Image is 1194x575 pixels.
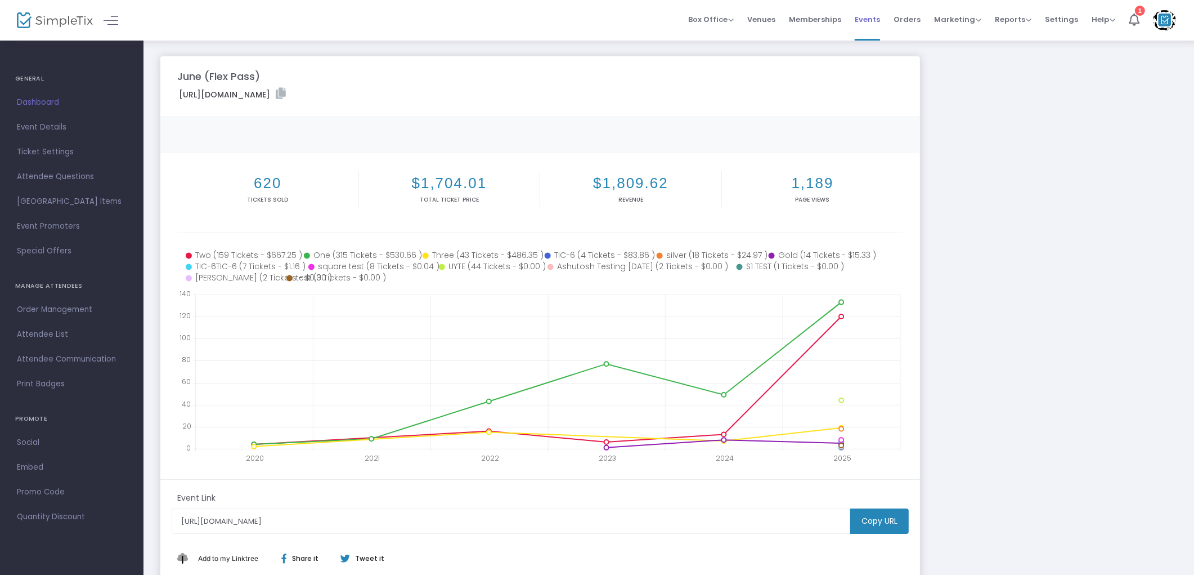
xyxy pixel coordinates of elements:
[894,5,921,34] span: Orders
[542,175,719,192] h2: $1,809.62
[15,68,128,90] h4: GENERAL
[17,170,127,184] span: Attendee Questions
[716,453,734,463] text: 2024
[198,554,258,563] span: Add to my Linktree
[177,553,195,564] img: linktree
[313,249,422,261] text: One (315 Tickets - $530.66 )
[746,261,844,272] text: S1 TEST (1 Tickets - $0.00 )
[17,460,127,475] span: Embed
[666,249,767,261] text: silver (18 Tickets - $24.97 )
[481,453,499,463] text: 2022
[17,485,127,500] span: Promo Code
[270,554,340,564] div: Share it
[179,88,286,101] label: [URL][DOMAIN_NAME]
[15,408,128,430] h4: PROMOTE
[186,443,191,453] text: 0
[1092,14,1115,25] span: Help
[182,421,191,431] text: 20
[195,249,302,261] text: Two (159 Tickets - $667.25 )
[318,261,439,272] text: square test (8 Tickets - $0.04 )
[195,261,306,272] text: TIC-6TIC-6 (7 Tickets - $1.16 )
[17,95,127,110] span: Dashboard
[557,261,728,272] text: Ashutosh Testing [DATE] (2 Tickets - $0.00 )
[1135,6,1145,16] div: 1
[177,69,260,84] m-panel-title: June (Flex Pass)
[17,510,127,524] span: Quantity Discount
[195,545,261,572] button: Add This to My Linktree
[934,14,981,25] span: Marketing
[179,289,191,298] text: 140
[17,219,127,234] span: Event Promoters
[182,399,191,409] text: 40
[1045,5,1078,34] span: Settings
[246,453,264,463] text: 2020
[182,377,191,387] text: 60
[179,195,356,204] p: Tickets sold
[724,195,901,204] p: Page Views
[747,5,775,34] span: Venues
[17,120,127,135] span: Event Details
[17,302,127,317] span: Order Management
[17,145,127,159] span: Ticket Settings
[688,14,734,25] span: Box Office
[542,195,719,204] p: Revenue
[177,492,216,504] m-panel-subtitle: Event Link
[17,327,127,342] span: Attendee List
[179,175,356,192] h2: 620
[599,453,616,463] text: 2023
[17,435,127,450] span: Social
[834,453,852,463] text: 2025
[432,249,544,261] text: Three (43 Tickets - $486.35 )
[179,311,191,320] text: 120
[995,14,1031,25] span: Reports
[17,194,127,209] span: [GEOGRAPHIC_DATA] Items
[789,5,841,34] span: Memberships
[182,355,191,365] text: 80
[554,249,655,261] text: TIC-6 (4 Tickets - $83.86 )
[15,275,128,297] h4: MANAGE ATTENDEES
[195,272,332,283] text: [PERSON_NAME] (2 Tickets - $0.00 )
[179,333,191,342] text: 100
[329,554,390,564] div: Tweet it
[361,175,538,192] h2: $1,704.01
[850,509,909,534] m-button: Copy URL
[361,195,538,204] p: Total Ticket Price
[855,5,880,34] span: Events
[724,175,901,192] h2: 1,189
[295,272,386,283] text: test (3 Tickets - $0.00 )
[448,261,546,272] text: UYTE (44 Tickets - $0.00 )
[17,244,127,258] span: Special Offers
[778,249,877,261] text: Gold (14 Tickets - $15.33 )
[17,377,127,391] span: Print Badges
[17,352,127,367] span: Attendee Communication
[365,453,380,463] text: 2021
